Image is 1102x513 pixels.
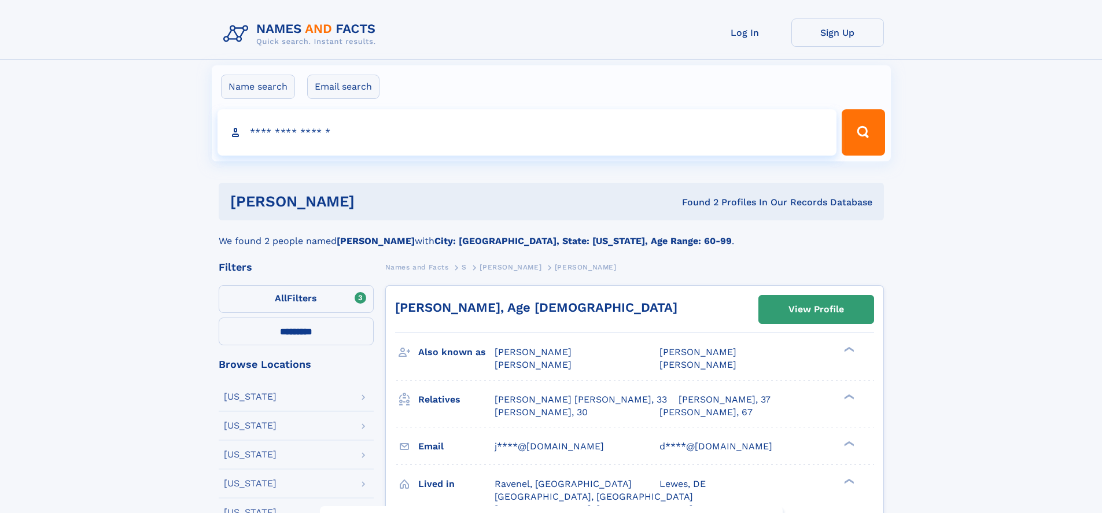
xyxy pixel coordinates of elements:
[555,263,617,271] span: [PERSON_NAME]
[337,235,415,246] b: [PERSON_NAME]
[224,392,277,401] div: [US_STATE]
[659,346,736,357] span: [PERSON_NAME]
[218,109,837,156] input: search input
[841,440,855,447] div: ❯
[219,220,884,248] div: We found 2 people named with .
[418,342,495,362] h3: Also known as
[219,19,385,50] img: Logo Names and Facts
[495,478,632,489] span: Ravenel, [GEOGRAPHIC_DATA]
[219,262,374,272] div: Filters
[219,285,374,313] label: Filters
[842,109,884,156] button: Search Button
[462,263,467,271] span: S
[418,390,495,409] h3: Relatives
[434,235,732,246] b: City: [GEOGRAPHIC_DATA], State: [US_STATE], Age Range: 60-99
[385,260,449,274] a: Names and Facts
[307,75,379,99] label: Email search
[841,393,855,400] div: ❯
[495,393,667,406] a: [PERSON_NAME] [PERSON_NAME], 33
[788,296,844,323] div: View Profile
[679,393,771,406] a: [PERSON_NAME], 37
[495,406,588,419] a: [PERSON_NAME], 30
[659,478,706,489] span: Lewes, DE
[659,359,736,370] span: [PERSON_NAME]
[224,421,277,430] div: [US_STATE]
[395,300,677,315] a: [PERSON_NAME], Age [DEMOGRAPHIC_DATA]
[759,296,874,323] a: View Profile
[221,75,295,99] label: Name search
[224,450,277,459] div: [US_STATE]
[518,196,872,209] div: Found 2 Profiles In Our Records Database
[495,346,572,357] span: [PERSON_NAME]
[495,359,572,370] span: [PERSON_NAME]
[230,194,518,209] h1: [PERSON_NAME]
[480,260,541,274] a: [PERSON_NAME]
[495,491,693,502] span: [GEOGRAPHIC_DATA], [GEOGRAPHIC_DATA]
[841,346,855,353] div: ❯
[224,479,277,488] div: [US_STATE]
[462,260,467,274] a: S
[418,437,495,456] h3: Email
[699,19,791,47] a: Log In
[791,19,884,47] a: Sign Up
[418,474,495,494] h3: Lived in
[480,263,541,271] span: [PERSON_NAME]
[841,477,855,485] div: ❯
[219,359,374,370] div: Browse Locations
[275,293,287,304] span: All
[659,406,753,419] a: [PERSON_NAME], 67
